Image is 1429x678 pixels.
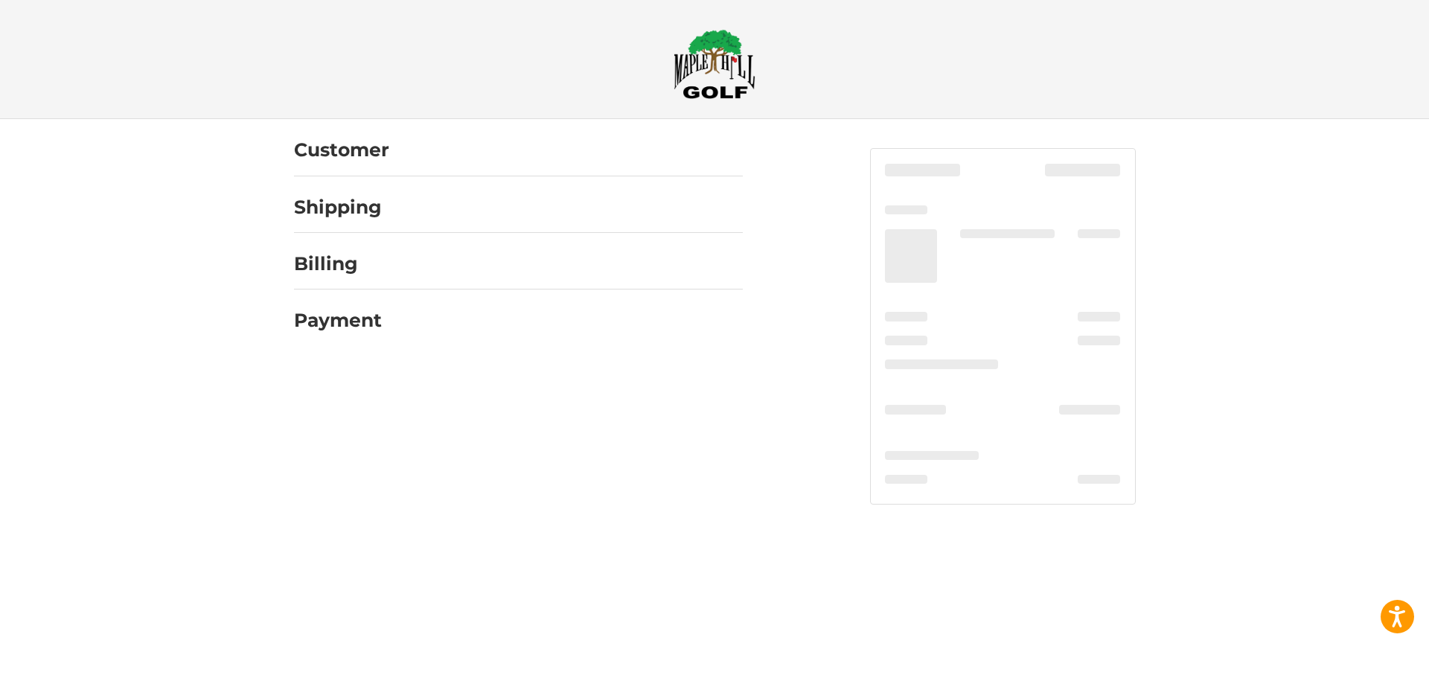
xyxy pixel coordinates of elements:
[294,252,381,275] h2: Billing
[294,309,382,332] h2: Payment
[294,196,382,219] h2: Shipping
[674,29,755,99] img: Maple Hill Golf
[15,614,177,663] iframe: Gorgias live chat messenger
[294,138,389,161] h2: Customer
